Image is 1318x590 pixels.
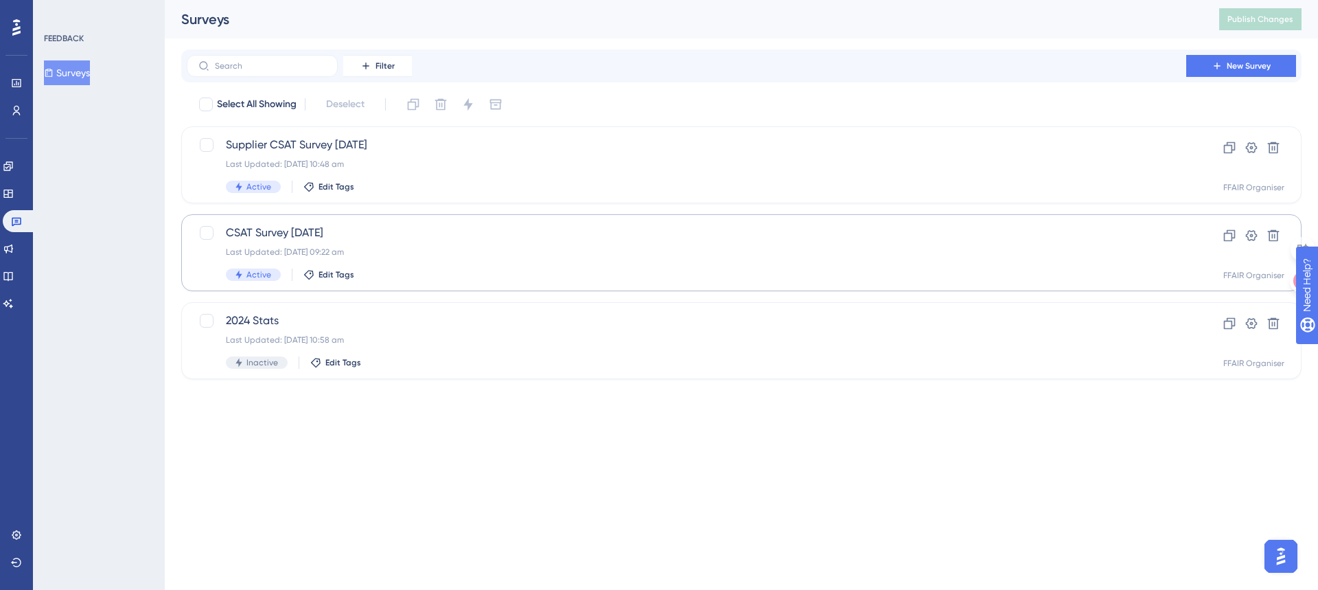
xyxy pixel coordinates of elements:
span: New Survey [1227,60,1271,71]
div: FFAIR Organiser [1223,358,1284,369]
button: New Survey [1186,55,1296,77]
span: Publish Changes [1227,14,1293,25]
button: Deselect [314,92,377,117]
div: FFAIR Organiser [1223,270,1284,281]
div: Last Updated: [DATE] 09:22 am [226,247,1147,258]
button: Edit Tags [303,181,354,192]
span: Active [246,181,271,192]
span: 2024 Stats [226,313,1147,329]
span: Supplier CSAT Survey [DATE] [226,137,1147,153]
div: Last Updated: [DATE] 10:48 am [226,159,1147,170]
span: Inactive [246,357,278,368]
input: Search [215,61,326,71]
span: Active [246,269,271,280]
iframe: UserGuiding AI Assistant Launcher [1260,536,1302,577]
span: Need Help? [32,3,86,20]
button: Surveys [44,60,90,85]
span: Deselect [326,96,365,113]
button: Edit Tags [310,357,361,368]
div: Surveys [181,10,1185,29]
span: Edit Tags [319,269,354,280]
span: Edit Tags [319,181,354,192]
span: Edit Tags [325,357,361,368]
span: Filter [375,60,395,71]
div: FEEDBACK [44,33,84,44]
span: CSAT Survey [DATE] [226,225,1147,241]
button: Edit Tags [303,269,354,280]
button: Filter [343,55,412,77]
span: Select All Showing [217,96,297,113]
div: Last Updated: [DATE] 10:58 am [226,334,1147,345]
div: FFAIR Organiser [1223,182,1284,193]
button: Publish Changes [1219,8,1302,30]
